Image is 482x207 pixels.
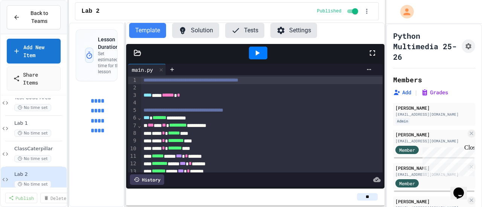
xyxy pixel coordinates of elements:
[5,193,37,203] a: Publish
[7,5,61,29] button: Back to Teams
[128,84,137,92] div: 2
[14,146,65,152] span: ClassCaterpillar
[128,122,137,130] div: 7
[14,104,51,111] span: No time set
[3,3,52,48] div: Chat with us now!Close
[317,8,342,14] span: Published
[393,89,411,96] button: Add
[128,66,157,74] div: main.py
[14,155,51,162] span: No time set
[137,122,141,128] span: Fold line
[395,172,466,177] div: [EMAIL_ADDRESS][DOMAIN_NAME]
[98,36,125,51] h3: Lesson Duration
[129,23,166,38] button: Template
[128,92,137,99] div: 3
[128,153,137,160] div: 11
[419,144,474,176] iframe: chat widget
[395,138,466,144] div: [EMAIL_ADDRESS][DOMAIN_NAME]
[128,64,166,75] div: main.py
[395,131,466,138] div: [PERSON_NAME]
[7,66,61,91] a: Share Items
[395,165,466,171] div: [PERSON_NAME]
[128,107,137,114] div: 5
[128,130,137,137] div: 8
[450,177,474,199] iframe: chat widget
[40,193,70,203] a: Delete
[172,23,219,38] button: Solution
[395,104,473,111] div: [PERSON_NAME]
[393,74,422,85] h2: Members
[395,198,466,205] div: [PERSON_NAME]
[7,39,61,63] a: Add New Item
[14,171,65,178] span: Lab 2
[270,23,317,38] button: Settings
[395,118,410,124] div: Admin
[399,180,415,187] span: Member
[128,137,137,145] div: 9
[81,7,99,16] span: Lab 2
[128,168,137,175] div: 13
[462,39,475,53] button: Assignment Settings
[421,89,448,96] button: Grades
[399,147,415,153] span: Member
[98,51,125,75] p: Set estimated time for this lesson
[414,88,418,97] span: |
[317,7,360,16] div: Content is published and visible to students
[225,23,264,38] button: Tests
[128,114,137,122] div: 6
[395,112,473,117] div: [EMAIL_ADDRESS][DOMAIN_NAME]
[128,77,137,84] div: 1
[128,145,137,153] div: 10
[14,120,65,127] span: Lab 1
[24,9,54,25] span: Back to Teams
[130,174,164,185] div: History
[128,160,137,168] div: 12
[128,99,137,107] div: 4
[393,30,459,62] h1: Python Multimedia 25-26
[14,130,51,137] span: No time set
[137,115,141,121] span: Fold line
[14,181,51,188] span: No time set
[392,3,416,20] div: My Account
